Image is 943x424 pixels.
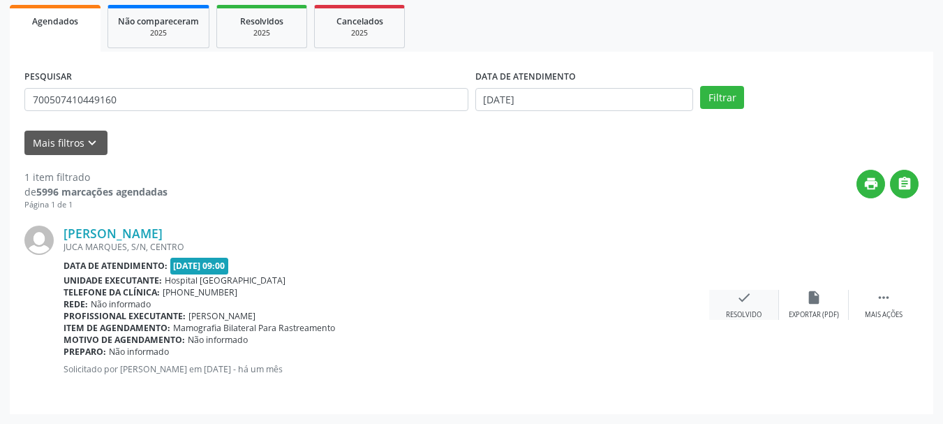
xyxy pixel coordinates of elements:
i: check [736,290,752,305]
div: Resolvido [726,310,762,320]
i: keyboard_arrow_down [84,136,100,151]
span: Não informado [109,346,169,358]
div: de [24,184,168,199]
span: [DATE] 09:00 [170,258,229,274]
b: Unidade executante: [64,275,162,286]
input: Selecione um intervalo [475,88,694,112]
span: Hospital [GEOGRAPHIC_DATA] [165,275,285,286]
span: Mamografia Bilateral Para Rastreamento [173,322,335,334]
b: Preparo: [64,346,106,358]
div: 1 item filtrado [24,170,168,184]
i: insert_drive_file [806,290,822,305]
button: Mais filtroskeyboard_arrow_down [24,131,107,155]
span: Não compareceram [118,15,199,27]
span: Resolvidos [240,15,283,27]
img: img [24,226,54,255]
div: Mais ações [865,310,903,320]
p: Solicitado por [PERSON_NAME] em [DATE] - há um mês [64,363,709,375]
b: Item de agendamento: [64,322,170,334]
span: Não informado [188,334,248,346]
div: Página 1 de 1 [24,199,168,211]
button: print [856,170,885,198]
div: JUCA MARQUES, S/N, CENTRO [64,241,709,253]
div: 2025 [227,28,297,38]
button:  [890,170,919,198]
b: Motivo de agendamento: [64,334,185,346]
label: DATA DE ATENDIMENTO [475,66,576,88]
i:  [897,176,912,191]
input: Nome, CNS [24,88,468,112]
div: 2025 [118,28,199,38]
span: Não informado [91,298,151,310]
label: PESQUISAR [24,66,72,88]
div: Exportar (PDF) [789,310,839,320]
b: Data de atendimento: [64,260,168,272]
span: Cancelados [336,15,383,27]
i:  [876,290,891,305]
b: Rede: [64,298,88,310]
i: print [863,176,879,191]
a: [PERSON_NAME] [64,226,163,241]
span: Agendados [32,15,78,27]
span: [PHONE_NUMBER] [163,286,237,298]
button: Filtrar [700,86,744,110]
div: 2025 [325,28,394,38]
b: Profissional executante: [64,310,186,322]
span: [PERSON_NAME] [188,310,255,322]
strong: 5996 marcações agendadas [36,185,168,198]
b: Telefone da clínica: [64,286,160,298]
